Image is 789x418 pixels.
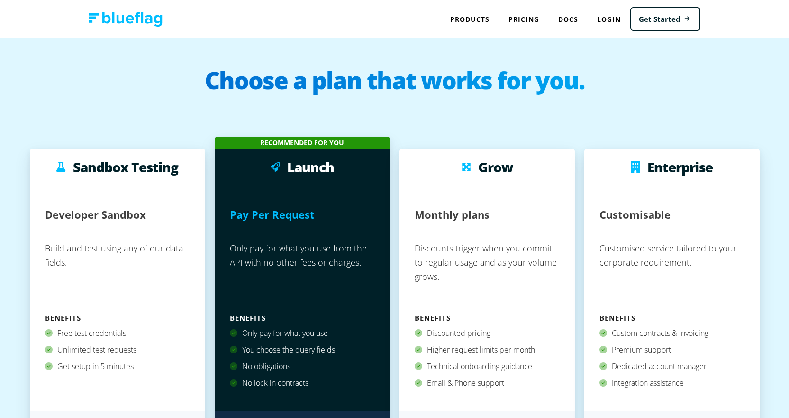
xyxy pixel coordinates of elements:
h3: Launch [287,160,334,174]
h3: Enterprise [647,160,713,174]
div: Premium support [599,342,744,358]
img: Blue Flag logo [89,12,163,27]
div: Unlimited test requests [45,342,190,358]
h2: Pay Per Request [230,202,315,228]
div: Recommended for you [215,137,390,149]
div: No obligations [230,358,375,375]
h2: Monthly plans [415,202,490,228]
h3: Sandbox Testing [73,160,178,174]
div: You choose the query fields [230,342,375,358]
div: Integration assistance [599,375,744,391]
a: Get Started [630,7,700,31]
p: Customised service tailored to your corporate requirement. [599,237,744,311]
div: Dedicated account manager [599,358,744,375]
p: Build and test using any of our data fields. [45,237,190,311]
h2: Developer Sandbox [45,202,146,228]
p: Only pay for what you use from the API with no other fees or charges. [230,237,375,311]
div: Only pay for what you use [230,325,375,342]
div: Products [441,9,499,29]
div: Get setup in 5 minutes [45,358,190,375]
div: Discounted pricing [415,325,560,342]
div: Technical onboarding guidance [415,358,560,375]
a: Login to Blue Flag application [588,9,630,29]
h3: Grow [478,160,513,174]
div: Email & Phone support [415,375,560,391]
h2: Customisable [599,202,671,228]
a: Pricing [499,9,549,29]
div: Free test credentials [45,325,190,342]
div: No lock in contracts [230,375,375,391]
h1: Choose a plan that works for you. [9,68,780,106]
div: Higher request limits per month [415,342,560,358]
div: Custom contracts & invoicing [599,325,744,342]
a: Docs [549,9,588,29]
p: Discounts trigger when you commit to regular usage and as your volume grows. [415,237,560,311]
